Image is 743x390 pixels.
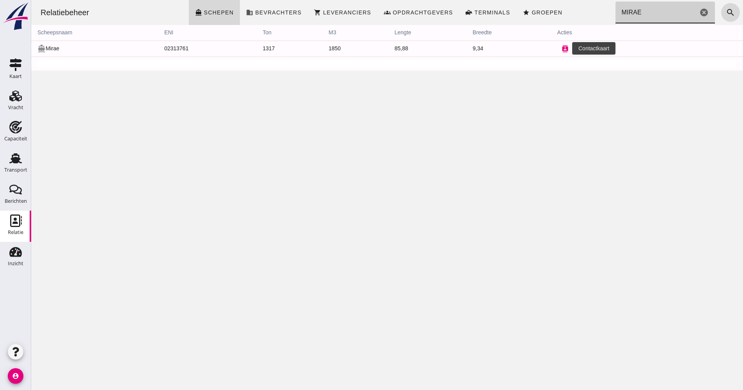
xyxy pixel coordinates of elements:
[434,9,441,16] i: front_loader
[4,136,27,141] div: Capaciteit
[435,25,520,41] th: breedte
[695,8,704,17] i: search
[8,230,23,235] div: Relatie
[546,45,553,52] i: edit
[172,9,203,16] span: Schepen
[361,9,422,16] span: Opdrachtgevers
[3,7,64,18] div: Relatiebeheer
[8,105,23,110] div: Vracht
[215,9,222,16] i: business
[357,25,435,41] th: lengte
[291,41,357,57] td: 1850
[164,9,171,16] i: directions_boat
[560,46,566,51] i: delete
[574,45,581,52] i: attach_file
[6,44,14,53] i: directions_boat
[9,74,22,79] div: Kaart
[8,261,23,266] div: Inzicht
[500,9,531,16] span: Groepen
[5,199,27,204] div: Berichten
[491,9,498,16] i: star
[2,2,30,31] img: logo-small.a267ee39.svg
[8,368,23,384] i: account_circle
[4,167,27,172] div: Transport
[353,9,360,16] i: groups
[357,41,435,57] td: 85,88
[127,41,225,57] td: 02313761
[530,45,537,52] i: contacts
[225,25,291,41] th: ton
[443,9,479,16] span: Terminals
[291,25,357,41] th: m3
[223,9,270,16] span: Bevrachters
[435,41,520,57] td: 9,34
[291,9,340,16] span: Leveranciers
[520,25,712,41] th: acties
[668,8,677,17] i: Wis Zoeken...
[127,25,225,41] th: ENI
[283,9,290,16] i: shopping_cart
[225,41,291,57] td: 1317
